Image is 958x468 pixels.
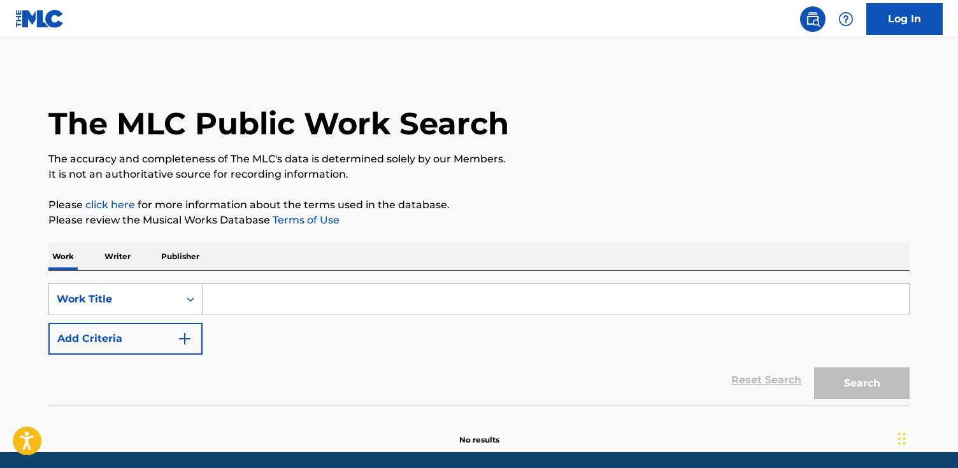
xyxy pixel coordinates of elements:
form: Search Form [48,283,910,406]
div: Help [833,6,859,32]
div: Work Title [57,292,171,307]
p: Please for more information about the terms used in the database. [48,197,910,213]
a: Terms of Use [270,214,340,226]
p: It is not an authoritative source for recording information. [48,167,910,182]
p: No results [459,419,499,446]
h1: The MLC Public Work Search [48,104,509,143]
div: Drag [898,420,906,458]
img: help [838,11,854,27]
img: 9d2ae6d4665cec9f34b9.svg [177,331,192,346]
a: Log In [866,3,943,35]
p: The accuracy and completeness of The MLC's data is determined solely by our Members. [48,152,910,167]
img: search [805,11,820,27]
a: Public Search [800,6,826,32]
p: Please review the Musical Works Database [48,213,910,228]
p: Writer [101,243,134,270]
p: Work [48,243,78,270]
a: click here [85,199,135,211]
button: Add Criteria [48,323,203,355]
iframe: Chat Widget [894,407,958,468]
p: Publisher [157,243,203,270]
img: MLC Logo [15,10,64,28]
